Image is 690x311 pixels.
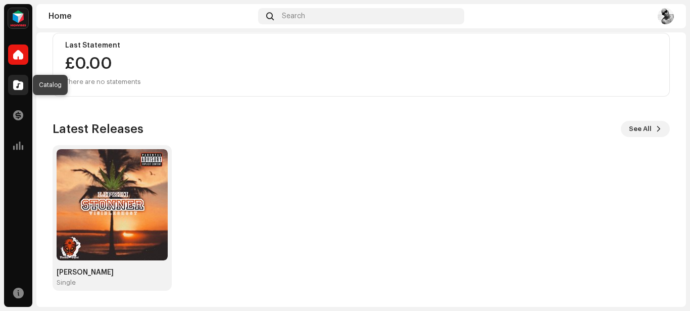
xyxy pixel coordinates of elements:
[57,279,76,287] div: Single
[48,12,254,20] div: Home
[629,119,652,139] span: See All
[65,76,141,88] div: There are no statements
[57,149,168,260] img: 9fdf4955-34b4-428c-af4e-a5d479d7b4b7
[53,121,143,137] h3: Latest Releases
[57,269,168,277] div: [PERSON_NAME]
[658,8,674,24] img: 88f8067d-b868-4e02-bf75-487067a2c4c4
[621,121,670,137] button: See All
[53,33,670,97] re-o-card-value: Last Statement
[8,8,28,28] img: feab3aad-9b62-475c-8caf-26f15a9573ee
[282,12,305,20] span: Search
[65,41,657,50] div: Last Statement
